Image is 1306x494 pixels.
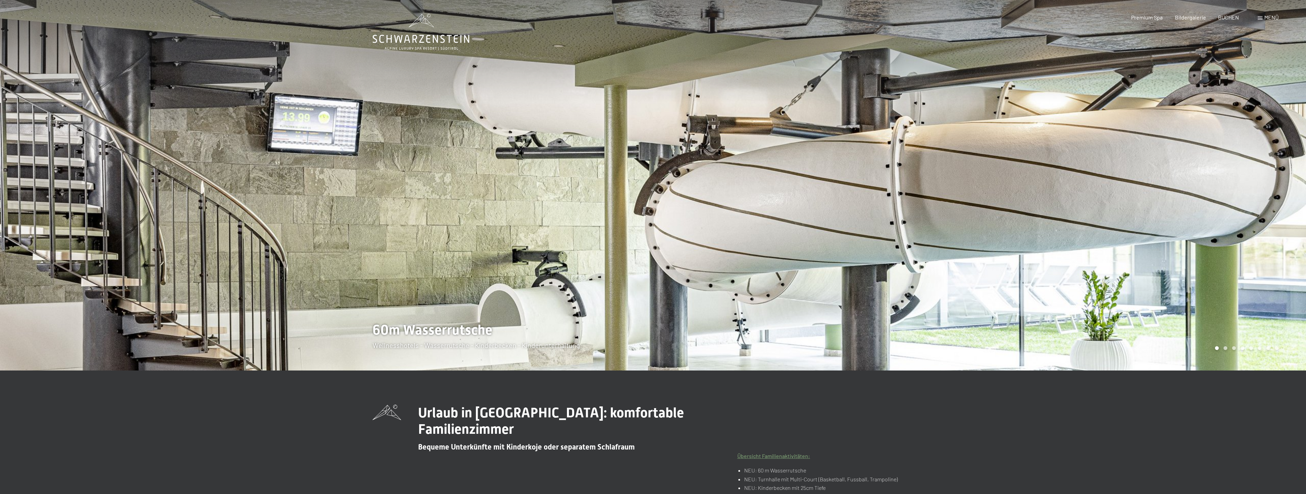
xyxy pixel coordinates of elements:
[1215,346,1219,350] div: Carousel Page 1 (Current Slide)
[1249,346,1253,350] div: Carousel Page 5
[1218,14,1239,21] a: BUCHEN
[744,483,933,492] li: NEU: Kinderbecken mit 25cm Tiefe
[1275,346,1279,350] div: Carousel Page 8
[737,453,810,459] a: Übersicht Familienaktivitäten:
[1258,346,1262,350] div: Carousel Page 6
[1232,346,1236,350] div: Carousel Page 3
[744,475,933,484] li: NEU: Turnhalle mit Multi-Court (Basketball, Fussball, Trampoline)
[418,443,635,451] span: Bequeme Unterkünfte mit Kinderkoje oder separatem Schlafraum
[1241,346,1244,350] div: Carousel Page 4
[418,405,684,437] span: Urlaub in [GEOGRAPHIC_DATA]: komfortable Familienzimmer
[1213,346,1279,350] div: Carousel Pagination
[1224,346,1227,350] div: Carousel Page 2
[1131,14,1163,21] a: Premium Spa
[1266,346,1270,350] div: Carousel Page 7
[1264,14,1279,21] span: Menü
[744,466,933,475] li: NEU: 60 m Wasserrutsche
[1175,14,1206,21] a: Bildergalerie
